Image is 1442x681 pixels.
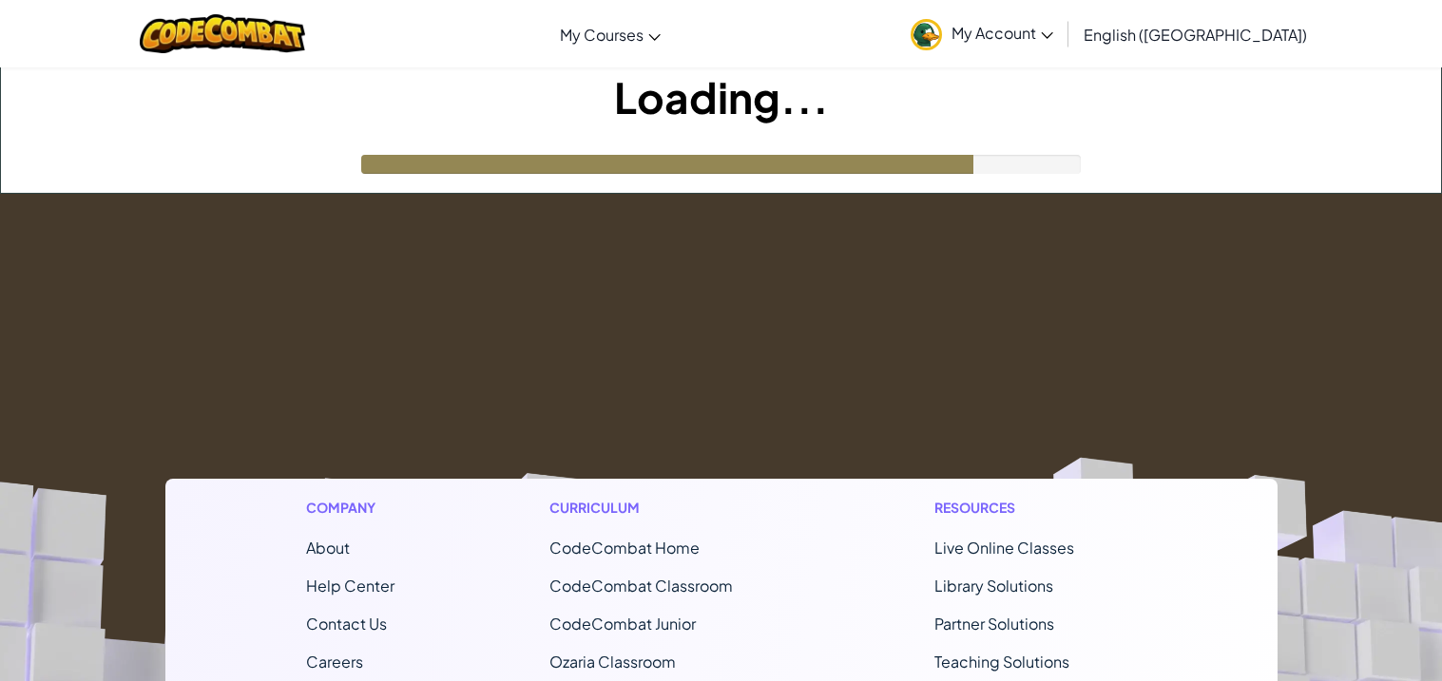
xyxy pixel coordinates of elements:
[306,652,363,672] a: Careers
[901,4,1063,64] a: My Account
[306,614,387,634] span: Contact Us
[140,14,306,53] img: CodeCombat logo
[549,498,779,518] h1: Curriculum
[934,576,1053,596] a: Library Solutions
[934,652,1069,672] a: Teaching Solutions
[549,614,696,634] a: CodeCombat Junior
[549,652,676,672] a: Ozaria Classroom
[560,25,644,45] span: My Courses
[549,538,700,558] span: CodeCombat Home
[306,576,394,596] a: Help Center
[549,576,733,596] a: CodeCombat Classroom
[952,23,1053,43] span: My Account
[934,614,1054,634] a: Partner Solutions
[934,538,1074,558] a: Live Online Classes
[1084,25,1307,45] span: English ([GEOGRAPHIC_DATA])
[306,498,394,518] h1: Company
[1,67,1441,126] h1: Loading...
[550,9,670,60] a: My Courses
[911,19,942,50] img: avatar
[1074,9,1317,60] a: English ([GEOGRAPHIC_DATA])
[934,498,1137,518] h1: Resources
[306,538,350,558] a: About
